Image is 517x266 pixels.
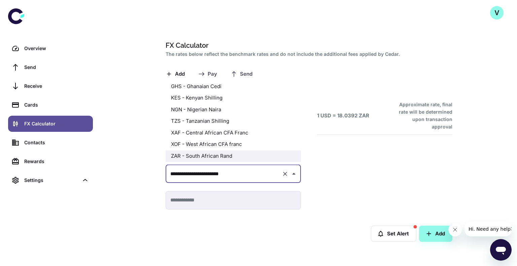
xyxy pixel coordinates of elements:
div: Receive [24,82,89,90]
li: TZS - Tanzanian Shilling [166,115,301,127]
iframe: Button to launch messaging window [490,239,512,261]
li: NGN - Nigerian Naira [166,104,301,116]
div: Overview [24,45,89,52]
a: FX Calculator [8,116,93,132]
a: Receive [8,78,93,94]
a: Overview [8,40,93,56]
li: ZAR - South African Rand [166,150,301,162]
li: XOF - West African CFA franc [166,139,301,150]
li: XAF - Central African CFA Franc [166,127,301,139]
div: Send [24,64,89,71]
span: Pay [208,71,217,77]
h1: FX Calculator [166,40,450,50]
div: Settings [8,172,93,188]
button: Clear [280,169,290,179]
li: GHS - Ghanaian Cedi [166,81,301,92]
div: Contacts [24,139,89,146]
div: Rewards [24,158,89,165]
div: Cards [24,101,89,109]
iframe: Close message [448,223,462,236]
span: Add [175,71,185,77]
button: Set Alert [371,226,416,242]
h6: 1 USD = 18.0392 ZAR [317,112,369,120]
h2: The rates below reflect the benchmark rates and do not include the additional fees applied by Cedar. [166,50,450,58]
div: FX Calculator [24,120,89,127]
li: KES - Kenyan Shilling [166,92,301,104]
span: Hi. Need any help? [4,5,48,10]
span: Send [240,71,252,77]
iframe: Message from company [464,222,512,236]
button: Close [289,169,299,179]
button: V [490,6,504,20]
a: Rewards [8,153,93,169]
button: Add [419,226,452,242]
a: Send [8,59,93,75]
h6: Approximate rate, final rate will be determined upon transaction approval [391,101,452,130]
div: Settings [24,177,79,184]
a: Contacts [8,135,93,151]
a: Cards [8,97,93,113]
